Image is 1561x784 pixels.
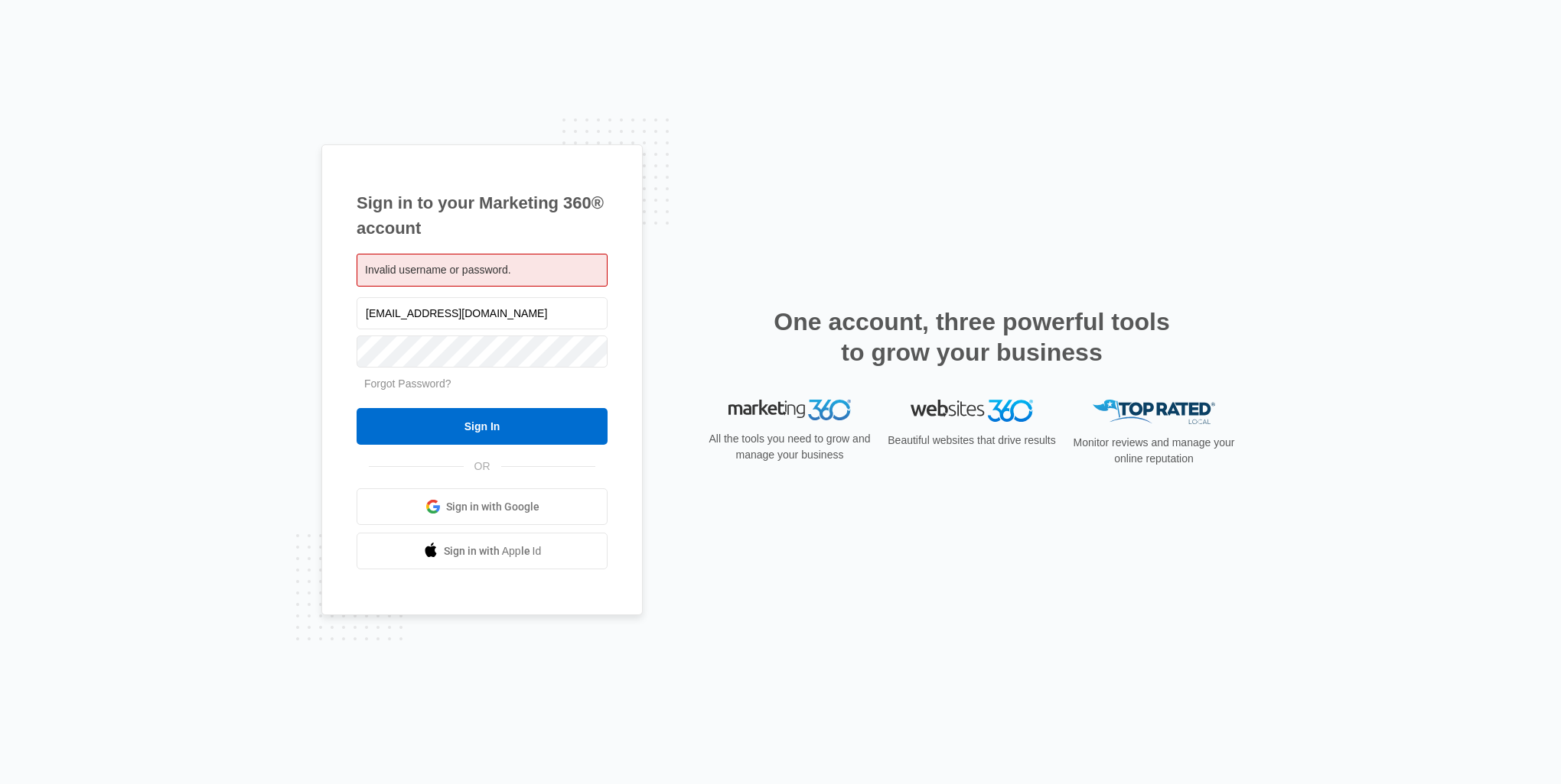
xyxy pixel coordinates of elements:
img: Marketing 360 [728,400,851,421]
a: Sign in with Google [357,488,608,525]
h2: One account, three powerful tools to grow your business [769,306,1175,368]
span: Sign in with Google [446,499,539,515]
a: Sign in with Apple Id [357,533,608,569]
span: OR [464,458,501,475]
p: Beautiful websites that drive results [886,432,1058,449]
img: Top Rated Local [1093,400,1215,425]
p: Monitor reviews and manage your online reputation [1068,435,1240,467]
input: Email [357,297,608,329]
span: Invalid username or password. [365,264,511,276]
img: Websites 360 [911,400,1033,422]
span: Sign in with Apple Id [444,543,542,559]
a: Forgot Password? [364,377,451,390]
h1: Sign in to your Marketing 360® account [357,190,608,241]
p: All the tools you need to grow and manage your business [704,431,875,463]
input: Sign In [357,408,608,445]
